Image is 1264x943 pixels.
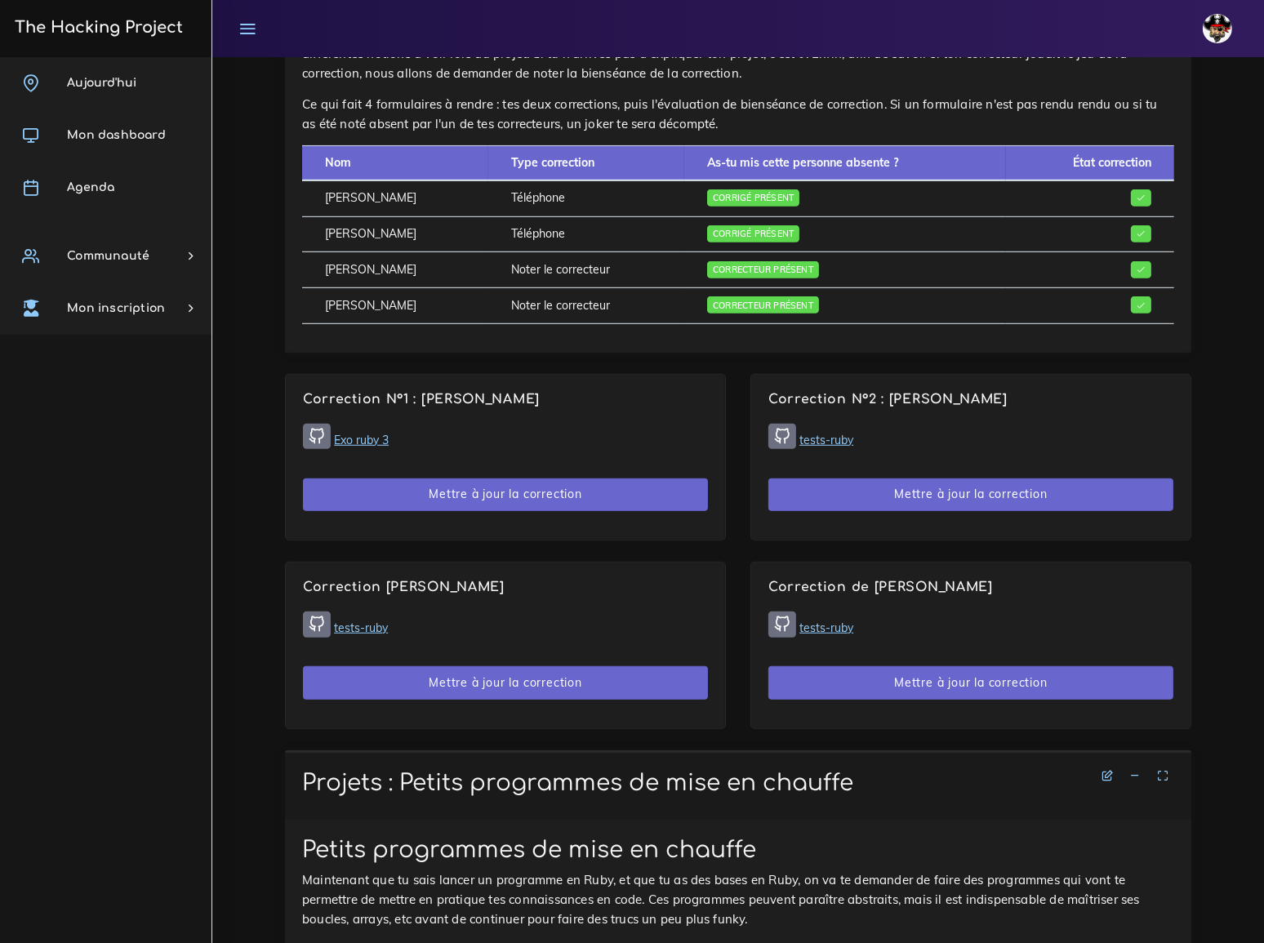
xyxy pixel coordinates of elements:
[334,621,388,635] a: tests-ruby
[10,19,183,37] h3: The Hacking Project
[302,288,488,324] td: [PERSON_NAME]
[67,302,165,314] span: Mon inscription
[707,189,799,207] span: Corrigé présent
[302,837,1174,865] h1: Petits programmes de mise en chauffe
[488,180,684,216] td: Téléphone
[707,225,799,242] span: Corrigé présent
[799,621,853,635] a: tests-ruby
[67,181,114,193] span: Agenda
[488,145,684,180] th: Type correction
[303,580,708,595] h4: Correction [PERSON_NAME]
[303,666,708,700] button: Mettre à jour la correction
[488,216,684,252] td: Téléphone
[768,580,1173,595] h4: Correction de [PERSON_NAME]
[799,433,853,447] a: tests-ruby
[302,770,1174,798] h1: Projets : Petits programmes de mise en chauffe
[707,261,819,278] span: Correcteur présent
[302,180,488,216] td: [PERSON_NAME]
[768,666,1173,700] button: Mettre à jour la correction
[707,296,819,314] span: Correcteur présent
[1203,14,1232,43] img: avatar
[334,433,389,447] a: Exo ruby 3
[768,478,1173,512] button: Mettre à jour la correction
[303,392,708,407] h4: Correction N°1 : [PERSON_NAME]
[768,392,1173,407] h4: Correction N°2 : [PERSON_NAME]
[302,216,488,252] td: [PERSON_NAME]
[67,129,166,141] span: Mon dashboard
[488,252,684,288] td: Noter le correcteur
[302,252,488,288] td: [PERSON_NAME]
[67,250,149,262] span: Communauté
[302,95,1174,134] p: Ce qui fait 4 formulaires à rendre : tes deux corrections, puis l'évaluation de bienséance de cor...
[67,77,136,89] span: Aujourd'hui
[302,870,1174,929] p: Maintenant que tu sais lancer un programme en Ruby, et que tu as des bases en Ruby, on va te dema...
[302,145,488,180] th: Nom
[1006,145,1174,180] th: État correction
[303,478,708,512] button: Mettre à jour la correction
[488,288,684,324] td: Noter le correcteur
[684,145,1006,180] th: As-tu mis cette personne absente ?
